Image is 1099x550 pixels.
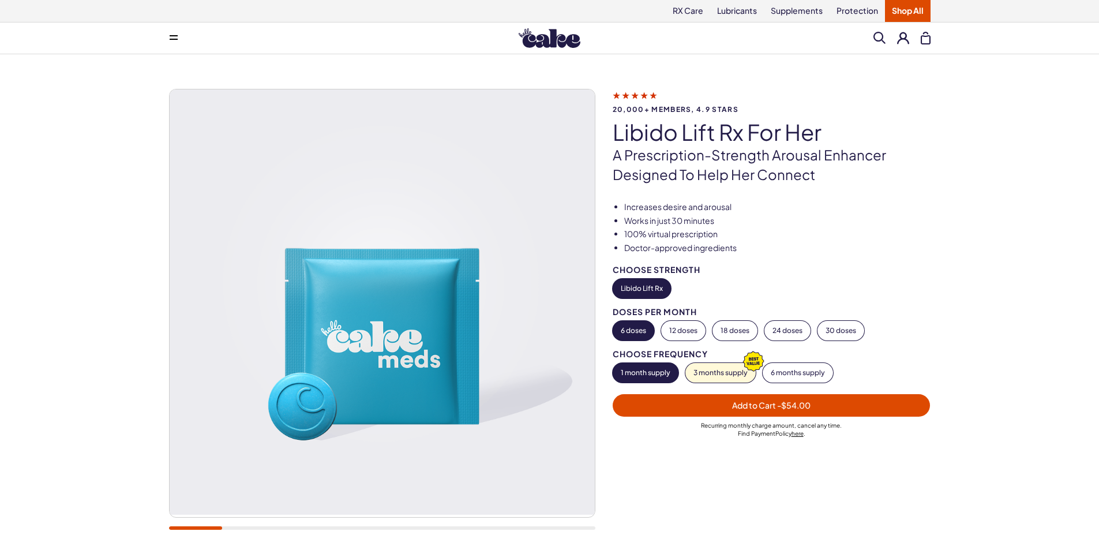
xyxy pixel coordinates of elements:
li: Works in just 30 minutes [624,215,931,227]
button: 6 months supply [763,363,833,383]
button: 3 months supply [685,363,756,383]
button: 12 doses [661,321,706,341]
a: 20,000+ members, 4.9 stars [613,90,931,113]
span: Find Payment [738,430,775,437]
li: 100% virtual prescription [624,229,931,240]
button: 30 doses [817,321,864,341]
img: Libido Lift Rx For Her [170,89,595,515]
button: Libido Lift Rx [613,279,671,298]
button: 1 month supply [613,363,678,383]
img: Hello Cake [519,28,580,48]
h1: Libido Lift Rx For Her [613,120,931,144]
div: Choose Frequency [613,350,931,358]
span: Add to Cart [732,400,811,410]
div: Doses per Month [613,308,931,316]
div: Recurring monthly charge amount , cancel any time. Policy . [613,421,931,437]
span: 20,000+ members, 4.9 stars [613,106,931,113]
li: Doctor-approved ingredients [624,242,931,254]
button: 6 doses [613,321,654,341]
p: A prescription-strength arousal enhancer designed to help her connect [613,145,931,184]
button: Add to Cart -$54.00 [613,394,931,417]
button: 18 doses [712,321,757,341]
span: - $54.00 [777,400,811,410]
div: Choose Strength [613,265,931,274]
a: here [792,430,804,437]
li: Increases desire and arousal [624,201,931,213]
button: 24 doses [764,321,811,341]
